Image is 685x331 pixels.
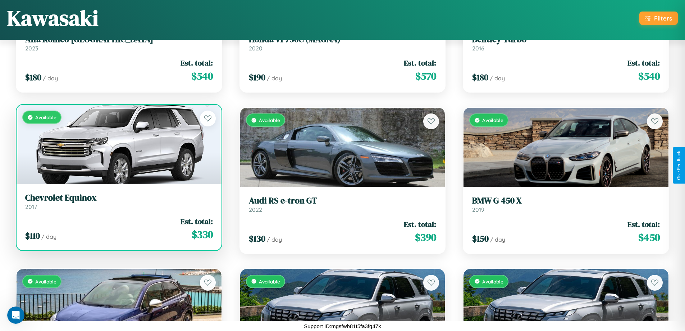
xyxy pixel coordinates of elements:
[472,206,484,213] span: 2019
[249,34,437,52] a: Honda VF750C (MAGNA)2020
[490,75,505,82] span: / day
[267,75,282,82] span: / day
[181,58,213,68] span: Est. total:
[249,196,437,213] a: Audi RS e-tron GT2022
[654,14,672,22] div: Filters
[472,196,660,206] h3: BMW G 450 X
[304,321,381,331] p: Support ID: mgsfwb81t5fa3fg47k
[472,196,660,213] a: BMW G 450 X2019
[490,236,505,243] span: / day
[404,58,436,68] span: Est. total:
[472,34,660,52] a: Bentley Turbo2016
[249,206,262,213] span: 2022
[638,69,660,83] span: $ 540
[181,216,213,227] span: Est. total:
[249,71,265,83] span: $ 190
[7,307,24,324] iframe: Intercom live chat
[676,151,681,180] div: Give Feedback
[249,196,437,206] h3: Audi RS e-tron GT
[25,230,40,242] span: $ 110
[627,58,660,68] span: Est. total:
[25,71,41,83] span: $ 180
[25,45,38,52] span: 2023
[25,203,37,210] span: 2017
[482,117,503,123] span: Available
[25,193,213,203] h3: Chevrolet Equinox
[639,12,678,25] button: Filters
[472,71,488,83] span: $ 180
[638,230,660,245] span: $ 450
[267,236,282,243] span: / day
[415,69,436,83] span: $ 570
[404,219,436,229] span: Est. total:
[35,278,56,285] span: Available
[43,75,58,82] span: / day
[25,34,213,52] a: Alfa Romeo [GEOGRAPHIC_DATA]2023
[259,278,280,285] span: Available
[627,219,660,229] span: Est. total:
[249,45,262,52] span: 2020
[482,278,503,285] span: Available
[192,227,213,242] span: $ 330
[191,69,213,83] span: $ 540
[259,117,280,123] span: Available
[472,45,484,52] span: 2016
[415,230,436,245] span: $ 390
[25,193,213,210] a: Chevrolet Equinox2017
[249,233,265,245] span: $ 130
[41,233,56,240] span: / day
[472,233,489,245] span: $ 150
[35,114,56,120] span: Available
[25,34,213,45] h3: Alfa Romeo [GEOGRAPHIC_DATA]
[7,3,99,33] h1: Kawasaki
